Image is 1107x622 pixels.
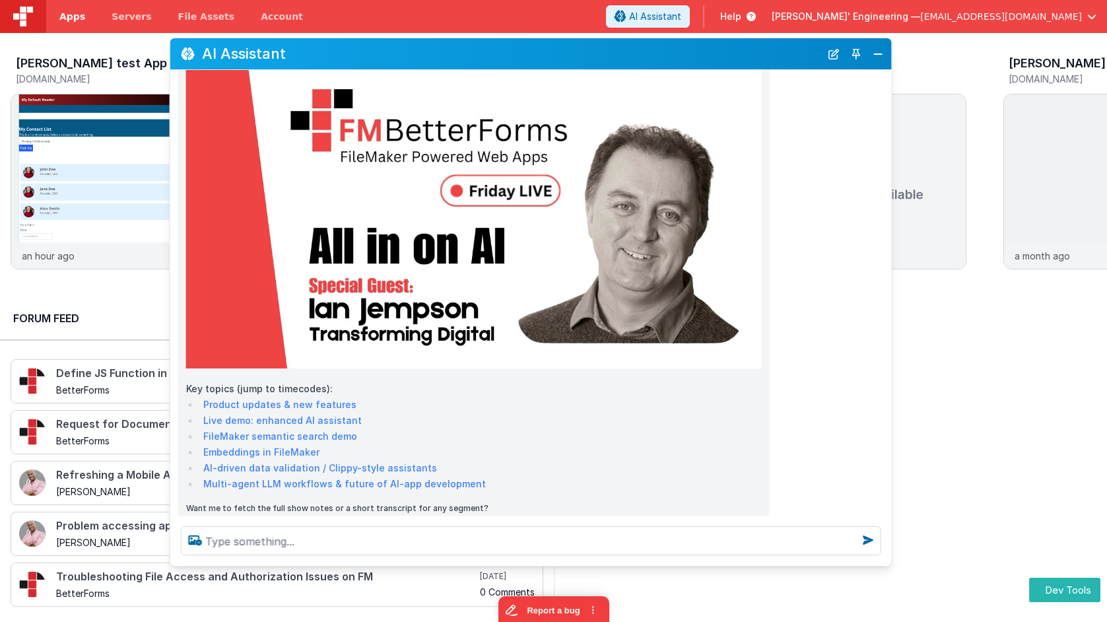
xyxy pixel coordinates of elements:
img: 411_2.png [19,520,46,547]
h4: Request for Documentation on FM Betteforms System and Redundancy [56,419,477,431]
a: Multi-agent LLM workflows & future of AI-app development [203,478,486,489]
span: Servers [112,10,151,23]
button: Toggle Pin [847,45,865,63]
img: maxresdefault.jpg [186,44,762,368]
h3: [PERSON_NAME] test App [16,57,167,70]
span: File Assets [178,10,235,23]
a: AI-driven data validation / Clippy-style assistants [203,462,437,473]
div: Key topics (jump to timecodes): [186,382,762,491]
img: 411_2.png [19,469,46,496]
button: New Chat [824,45,843,63]
span: [EMAIL_ADDRESS][DOMAIN_NAME] [920,10,1082,23]
a: Product updates & new features [203,399,356,410]
button: Close [869,45,887,63]
h4: Refreshing a Mobile App on Swipe Down [56,469,478,481]
a: Request for Documentation on FM Betteforms System and Redundancy BetterForms a month ago 0 Comments [11,410,543,454]
a: Problem accessing app model new object after calling BF namedAction [PERSON_NAME] [DATE] 4 Comments [11,512,543,556]
a: Embeddings in FileMaker [203,446,319,458]
a: FileMaker semantic search demo [203,431,357,442]
h4: Problem accessing app model new object after calling BF namedAction [56,520,477,532]
h5: [DOMAIN_NAME] [16,74,222,84]
h5: 0 Comments [480,587,535,597]
p: Want me to fetch the full show notes or a short transcript for any segment? [186,501,762,515]
span: [PERSON_NAME]' Engineering — [772,10,920,23]
button: [PERSON_NAME]' Engineering — [EMAIL_ADDRESS][DOMAIN_NAME] [772,10,1096,23]
h5: [PERSON_NAME] [56,537,477,547]
a: Define JS Function in DOM Header and Use in namedFunctions or Field Calcs BetterForms [DATE] 0 Co... [11,359,543,403]
h5: BetterForms [56,385,477,395]
h5: BetterForms [56,436,477,446]
span: AI Assistant [629,10,681,23]
button: AI Assistant [606,5,690,28]
h2: Forum Feed [13,310,530,326]
img: 295_2.png [19,368,46,394]
img: 295_2.png [19,571,46,598]
a: Troubleshooting File Access and Authorization Issues on FM BetterForms [DATE] 0 Comments [11,563,543,607]
button: Dev Tools [1029,578,1100,602]
a: Refreshing a Mobile App on Swipe Down [PERSON_NAME] [DATE] 2 Comments [11,461,543,505]
h2: AI Assistant [202,46,821,61]
p: a month ago [1015,249,1070,263]
h5: [PERSON_NAME] [56,487,478,497]
h5: BetterForms [56,588,477,598]
span: Help [720,10,741,23]
a: Live demo: enhanced AI assistant [203,415,362,426]
img: 295_2.png [19,419,46,445]
h4: Define JS Function in DOM Header and Use in namedFunctions or Field Calcs [56,368,477,380]
h4: Troubleshooting File Access and Authorization Issues on FM [56,571,477,583]
h5: [DATE] [480,571,535,582]
span: Apps [59,10,85,23]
